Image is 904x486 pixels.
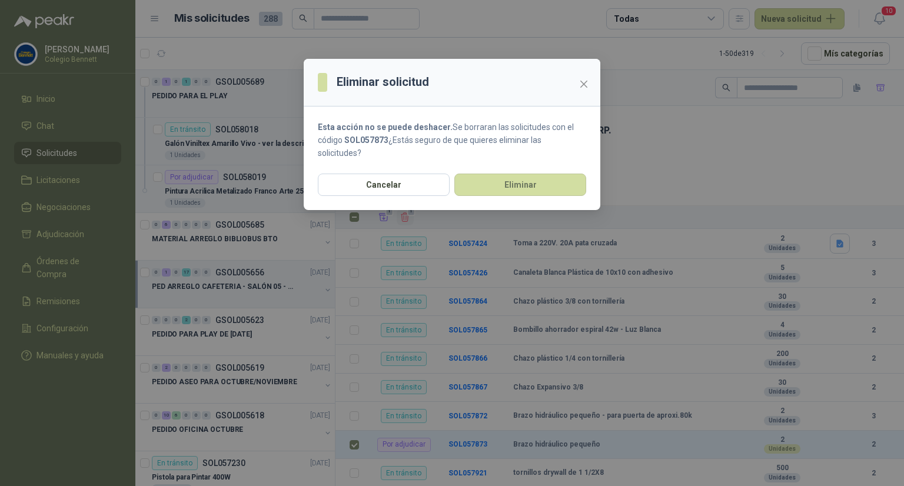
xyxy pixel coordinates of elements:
[454,174,586,196] button: Eliminar
[318,121,586,159] p: Se borraran las solicitudes con el código ¿Estás seguro de que quieres eliminar las solicitudes?
[318,174,450,196] button: Cancelar
[337,73,429,91] h3: Eliminar solicitud
[344,135,388,145] strong: SOL057873
[574,75,593,94] button: Close
[579,79,589,89] span: close
[318,122,453,132] strong: Esta acción no se puede deshacer.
